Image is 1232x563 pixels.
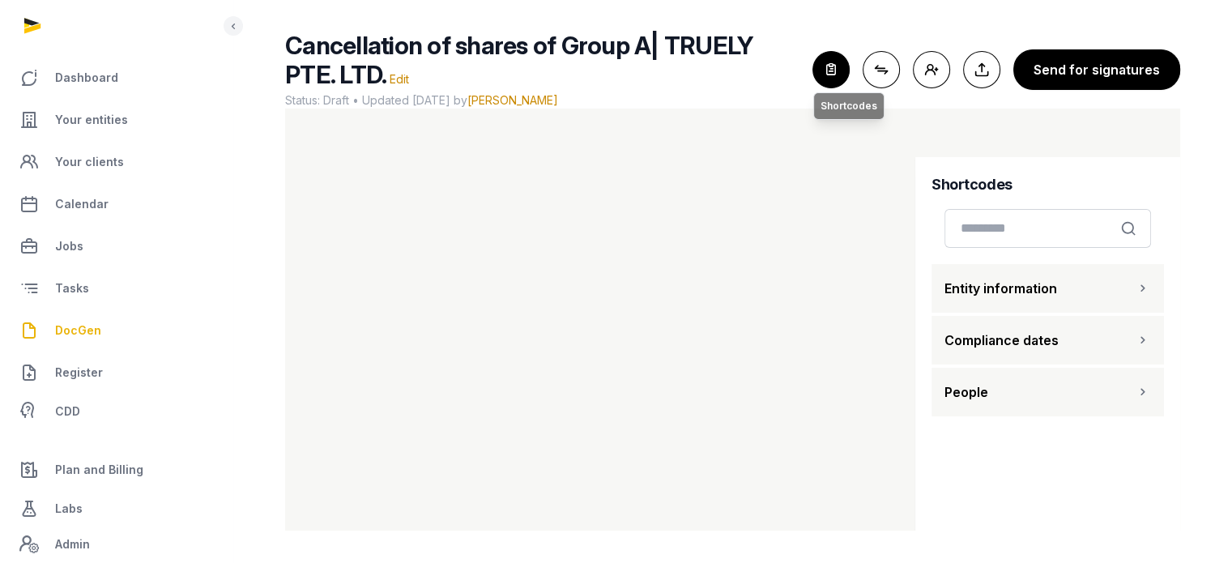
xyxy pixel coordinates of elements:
button: Shortcodes [812,51,850,88]
a: Dashboard [13,58,220,97]
span: Edit [390,72,409,86]
span: [PERSON_NAME] [467,93,558,107]
a: Admin [13,528,220,561]
span: Admin [55,535,90,554]
a: CDD [13,395,220,428]
span: Plan and Billing [55,460,143,480]
a: Tasks [13,269,220,308]
a: Jobs [13,227,220,266]
button: People [931,368,1164,416]
span: Entity information [944,279,1057,298]
a: Plan and Billing [13,450,220,489]
a: DocGen [13,311,220,350]
span: DocGen [55,321,101,340]
span: CDD [55,402,80,421]
span: Dashboard [55,68,118,87]
a: Calendar [13,185,220,224]
button: Compliance dates [931,316,1164,365]
span: Your entities [55,110,128,130]
span: Tasks [55,279,89,298]
a: Register [13,353,220,392]
span: Your clients [55,152,124,172]
a: Your clients [13,143,220,181]
a: Labs [13,489,220,528]
button: Send for signatures [1013,49,1180,90]
span: Status: Draft • Updated [DATE] by [285,92,799,109]
span: Labs [55,499,83,518]
span: Register [55,363,103,382]
span: Jobs [55,237,83,256]
span: Calendar [55,194,109,214]
span: People [944,382,988,402]
span: Cancellation of shares of Group A| TRUELY PTE. LTD. [285,31,753,89]
span: Compliance dates [944,331,1059,350]
button: Entity information [931,264,1164,313]
a: Your entities [13,100,220,139]
h4: Shortcodes [931,173,1164,196]
span: Shortcodes [821,100,877,113]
